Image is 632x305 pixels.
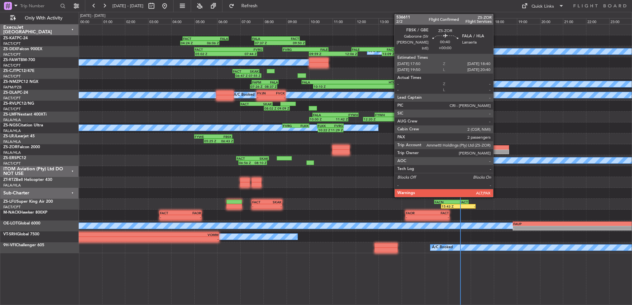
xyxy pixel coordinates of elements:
[3,243,44,247] a: 9H-VFIChallenger 605
[331,128,343,132] div: 11:29 Z
[309,52,333,56] div: 09:59 Z
[455,106,472,110] div: -
[236,4,263,8] span: Refresh
[283,124,296,128] div: FVRG
[183,37,206,41] div: FACT
[3,145,40,149] a: ZS-ZORFalcon 2000
[3,128,21,133] a: FALA/HLA
[438,106,455,110] div: 15:34 Z
[195,135,213,139] div: FYWE
[451,161,468,165] div: -
[586,18,609,24] div: 22:00
[3,134,35,138] a: ZS-LRJLearjet 45
[228,48,262,51] div: FVRG
[433,161,450,165] div: 15:20 Z
[264,106,277,110] div: 08:02 Z
[3,91,28,95] a: ZS-DLAPC-24
[402,18,425,24] div: 14:00
[3,156,17,160] span: ZS-ERS
[540,18,563,24] div: 20:00
[427,211,449,215] div: FACT
[217,18,240,24] div: 06:00
[120,233,218,237] div: VOMM
[3,123,18,127] span: ZS-NGS
[513,222,626,226] div: FAUP
[252,204,267,208] div: -
[314,85,363,88] div: 10:10 Z
[378,18,402,24] div: 13:00
[271,91,285,95] div: FVCK
[386,117,409,121] div: 14:20 Z
[3,221,18,225] span: OE-LOT
[435,200,452,204] div: FACN
[283,48,305,51] div: FVRG
[248,74,261,78] div: 07:55 Z
[246,69,259,73] div: SKAK
[333,52,357,56] div: 12:06 Z
[226,1,265,11] button: Refresh
[448,102,464,106] div: FACT
[364,117,386,121] div: 12:20 Z
[257,102,272,106] div: SKAK
[257,95,271,99] div: -
[518,1,567,11] button: Quick Links
[265,80,278,84] div: FALA
[3,80,19,84] span: ZS-NMZ
[423,69,437,73] div: FACN
[253,161,266,165] div: 08:10 Z
[112,3,143,9] span: [DATE] - [DATE]
[313,113,336,117] div: FALA
[3,96,20,101] a: FACT/CPT
[3,211,47,215] a: M-NACKHawker 800XP
[240,18,263,24] div: 07:00
[532,3,554,10] div: Quick Links
[255,41,280,45] div: 07:37 Z
[206,37,228,41] div: FALA
[3,232,39,236] a: VT-SRHGlobal 7500
[464,124,483,128] div: FALA
[3,205,20,210] a: FACT/CPT
[3,91,17,95] span: ZS-DLA
[17,16,70,20] span: Only With Activity
[267,204,282,208] div: -
[3,52,20,57] a: FACT/CPT
[431,74,445,78] div: 15:15 Z
[310,117,329,121] div: 10:00 Z
[296,124,309,128] div: FLKK
[194,18,217,24] div: 05:00
[3,161,20,166] a: FACT/CPT
[195,48,229,51] div: FACT
[257,91,271,95] div: FVJN
[253,156,268,160] div: SKAK
[3,123,43,127] a: ZS-NGSCitation Ultra
[3,41,20,46] a: FACT/CPT
[374,48,395,51] div: FACT
[464,128,483,132] div: -
[309,18,333,24] div: 10:00
[3,58,18,62] span: ZS-FAW
[448,18,471,24] div: 16:00
[3,178,16,182] span: ZT-RTZ
[3,102,17,106] span: ZS-RVL
[3,178,52,182] a: ZT-RTZBell Helicopter 430
[471,18,494,24] div: 17:00
[239,161,253,165] div: 06:56 Z
[3,113,17,117] span: ZS-LMF
[563,18,586,24] div: 21:00
[181,41,200,45] div: 04:24 Z
[252,37,276,41] div: FALA
[444,124,464,128] div: FVRG
[251,85,264,88] div: 07:26 Z
[406,211,427,215] div: FAOR
[405,52,427,56] div: 15:07 Z
[3,211,20,215] span: M-NACK
[406,215,427,219] div: -
[271,95,285,99] div: -
[3,74,20,79] a: FACT/CPT
[3,118,21,122] a: FALA/HLA
[3,200,17,204] span: ZS-LFU
[204,139,219,143] div: 05:25 Z
[276,37,299,41] div: FACT
[241,102,257,106] div: FACT
[3,63,20,68] a: FACT/CPT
